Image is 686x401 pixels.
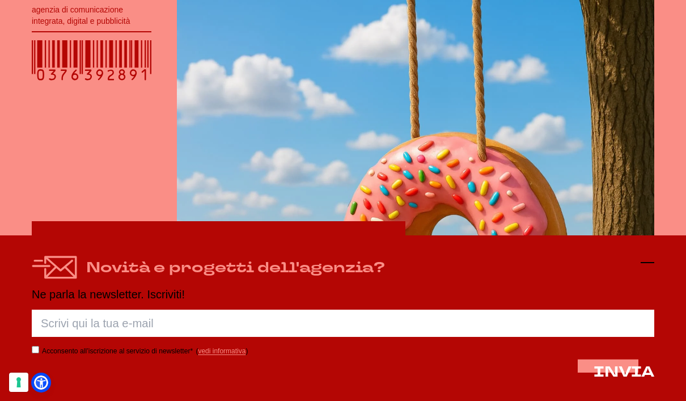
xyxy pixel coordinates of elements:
[32,288,654,301] p: Ne parla la newsletter. Iscriviti!
[32,310,654,337] input: Scrivi qui la tua e-mail
[594,362,654,382] span: INVIA
[34,375,48,390] a: Open Accessibility Menu
[198,347,245,355] a: vedi informativa
[32,4,151,27] h1: agenzia di comunicazione integrata, digital e pubblicità
[86,256,385,278] h4: Novità e progetti dell'agenzia?
[594,364,654,381] button: INVIA
[9,373,28,392] button: Le tue preferenze relative al consenso per le tecnologie di tracciamento
[42,347,193,355] label: Acconsento all’iscrizione al servizio di newsletter*
[196,347,248,355] span: ( )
